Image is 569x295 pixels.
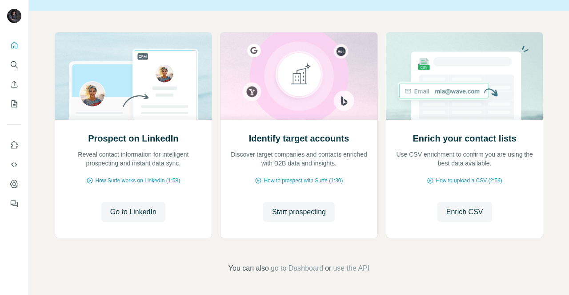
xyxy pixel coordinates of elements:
span: Enrich CSV [446,207,483,217]
h2: Prospect on LinkedIn [88,132,178,145]
p: Discover target companies and contacts enriched with B2B data and insights. [229,150,369,168]
button: Go to LinkedIn [101,202,165,222]
span: You can also [228,263,269,274]
button: Quick start [7,37,21,53]
img: Identify target accounts [220,32,378,120]
span: Go to LinkedIn [110,207,156,217]
button: Use Surfe API [7,157,21,173]
img: Avatar [7,9,21,23]
button: My lists [7,96,21,112]
span: How to prospect with Surfe (1:30) [264,177,343,185]
span: How to upload a CSV (2:59) [436,177,502,185]
button: use the API [333,263,369,274]
button: Dashboard [7,176,21,192]
span: How Surfe works on LinkedIn (1:58) [95,177,180,185]
button: Start prospecting [263,202,335,222]
p: Use CSV enrichment to confirm you are using the best data available. [395,150,534,168]
button: Enrich CSV [437,202,492,222]
button: Feedback [7,196,21,212]
p: Reveal contact information for intelligent prospecting and instant data sync. [64,150,203,168]
h2: Identify target accounts [249,132,349,145]
button: go to Dashboard [271,263,323,274]
span: Start prospecting [272,207,326,217]
img: Prospect on LinkedIn [55,32,212,120]
span: or [325,263,331,274]
h2: Enrich your contact lists [413,132,516,145]
button: Enrich CSV [7,76,21,92]
img: Enrich your contact lists [386,32,544,120]
button: Use Surfe on LinkedIn [7,137,21,153]
button: Search [7,57,21,73]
